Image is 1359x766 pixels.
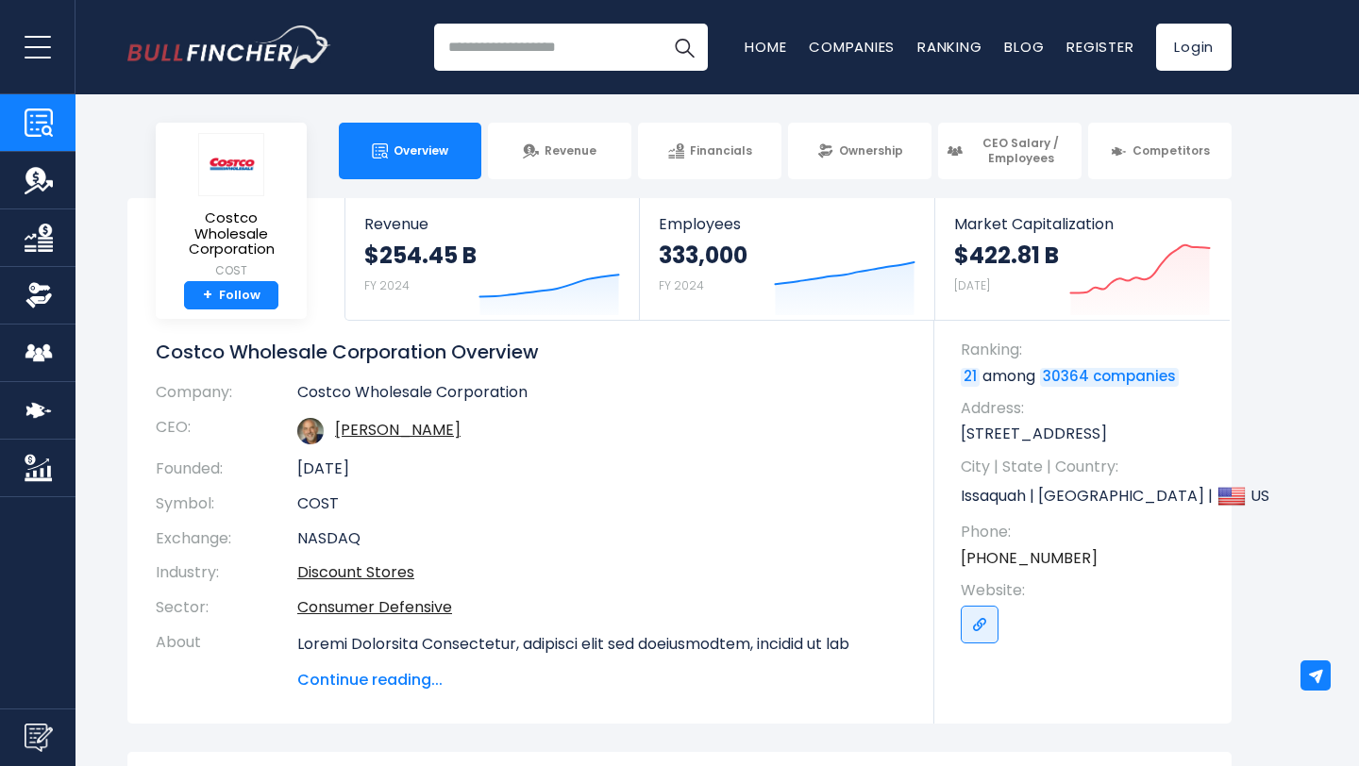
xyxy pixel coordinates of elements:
[954,241,1059,270] strong: $422.81 B
[127,25,331,69] img: Bullfincher logo
[127,25,330,69] a: Go to homepage
[917,37,981,57] a: Ranking
[809,37,895,57] a: Companies
[640,198,933,320] a: Employees 333,000 FY 2024
[961,606,998,643] a: Go to link
[297,487,906,522] td: COST
[339,123,482,179] a: Overview
[961,340,1213,360] span: Ranking:
[1004,37,1044,57] a: Blog
[297,418,324,444] img: ron-m-vachris.jpg
[961,457,1213,477] span: City | State | Country:
[968,136,1073,165] span: CEO Salary / Employees
[25,281,53,309] img: Ownership
[839,143,903,158] span: Ownership
[171,210,292,258] span: Costco Wholesale Corporation
[1132,143,1210,158] span: Competitors
[659,215,914,233] span: Employees
[1040,368,1179,387] a: 30364 companies
[961,580,1213,601] span: Website:
[184,281,278,310] a: +Follow
[171,262,292,279] small: COST
[156,410,297,452] th: CEO:
[156,556,297,591] th: Industry:
[788,123,931,179] a: Ownership
[961,424,1213,444] p: [STREET_ADDRESS]
[961,548,1098,569] a: [PHONE_NUMBER]
[961,522,1213,542] span: Phone:
[745,37,786,57] a: Home
[364,215,620,233] span: Revenue
[954,277,990,293] small: [DATE]
[297,522,906,557] td: NASDAQ
[297,452,906,487] td: [DATE]
[938,123,1082,179] a: CEO Salary / Employees
[156,452,297,487] th: Founded:
[961,368,980,387] a: 21
[394,143,448,158] span: Overview
[690,143,752,158] span: Financials
[545,143,596,158] span: Revenue
[488,123,631,179] a: Revenue
[297,596,452,618] a: Consumer Defensive
[961,482,1213,510] p: Issaquah | [GEOGRAPHIC_DATA] | US
[297,669,906,691] span: Continue reading...
[364,277,410,293] small: FY 2024
[961,398,1213,419] span: Address:
[156,487,297,522] th: Symbol:
[1156,24,1232,71] a: Login
[335,419,461,441] a: ceo
[1088,123,1232,179] a: Competitors
[297,383,906,410] td: Costco Wholesale Corporation
[297,561,414,583] a: Discount Stores
[1066,37,1133,57] a: Register
[661,24,708,71] button: Search
[156,591,297,625] th: Sector:
[203,287,212,304] strong: +
[156,340,906,364] h1: Costco Wholesale Corporation Overview
[961,366,1213,387] p: among
[954,215,1211,233] span: Market Capitalization
[659,241,747,270] strong: 333,000
[345,198,639,320] a: Revenue $254.45 B FY 2024
[638,123,781,179] a: Financials
[364,241,477,270] strong: $254.45 B
[935,198,1230,320] a: Market Capitalization $422.81 B [DATE]
[156,625,297,691] th: About
[156,522,297,557] th: Exchange:
[170,132,293,281] a: Costco Wholesale Corporation COST
[156,383,297,410] th: Company:
[659,277,704,293] small: FY 2024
